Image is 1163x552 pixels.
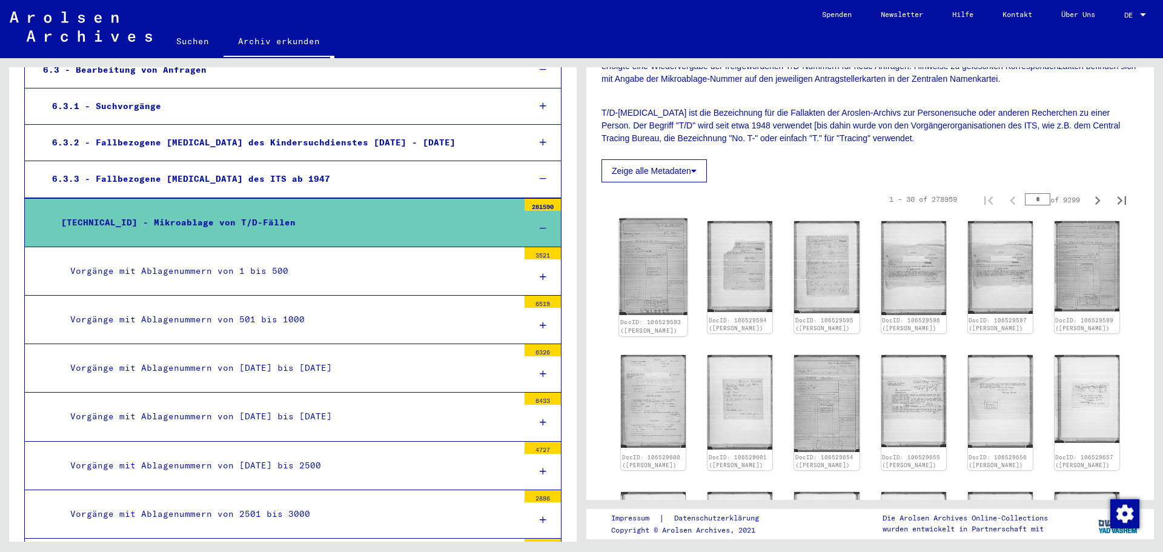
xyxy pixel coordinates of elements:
a: DocID: 106529597 ([PERSON_NAME]) [969,317,1027,332]
img: 001.jpg [881,355,946,447]
div: Vorgänge mit Ablagenummern von 501 bis 1000 [61,308,519,331]
div: Vorgänge mit Ablagenummern von [DATE] bis 2500 [61,454,519,477]
div: Vorgänge mit Ablagenummern von 2501 bis 3000 [61,502,519,526]
div: Zustimmung ändern [1110,499,1139,528]
div: 6519 [525,296,561,308]
div: 6.3 - Bearbeitung von Anfragen [34,58,520,82]
div: 6.3.1 - Suchvorgänge [43,95,520,118]
a: DocID: 106529600 ([PERSON_NAME]) [622,454,680,469]
img: Zustimmung ändern [1110,499,1139,528]
img: 001.jpg [707,221,772,311]
button: Previous page [1001,187,1025,211]
div: 2886 [525,490,561,502]
div: [TECHNICAL_ID] - Mikroablage von T/D-Fällen [52,211,519,234]
a: DocID: 106529657 ([PERSON_NAME]) [1055,454,1113,469]
p: wurden entwickelt in Partnerschaft mit [883,524,1048,534]
p: T/D-[MEDICAL_DATA] ist die Bezeichnung für die Fallakten der Aroslen-Archivs zur Personensuche od... [601,35,1139,145]
div: | [611,512,774,525]
button: Next page [1085,187,1110,211]
div: 3284 [525,539,561,551]
a: DocID: 106529654 ([PERSON_NAME]) [795,454,853,469]
button: First page [976,187,1001,211]
div: 6326 [525,344,561,356]
a: DocID: 106529593 ([PERSON_NAME]) [620,319,681,334]
span: DE [1124,11,1138,19]
div: 1 – 30 of 278959 [889,194,957,205]
a: Suchen [162,27,224,56]
div: 3521 [525,247,561,259]
a: DocID: 106529601 ([PERSON_NAME]) [709,454,767,469]
a: DocID: 106529595 ([PERSON_NAME]) [795,317,853,332]
a: Datenschutzerklärung [664,512,774,525]
img: 001.jpg [1055,355,1119,443]
img: Arolsen_neg.svg [10,12,152,42]
div: 4727 [525,442,561,454]
div: Vorgänge mit Ablagenummern von 1 bis 500 [61,259,519,283]
a: Archiv erkunden [224,27,334,58]
img: 001.jpg [619,219,688,316]
a: DocID: 106529594 ([PERSON_NAME]) [709,317,767,332]
img: 001.jpg [621,355,686,448]
a: DocID: 106529655 ([PERSON_NAME]) [882,454,940,469]
a: DocID: 106529656 ([PERSON_NAME]) [969,454,1027,469]
a: DocID: 106529599 ([PERSON_NAME]) [1055,317,1113,332]
div: 6.3.3 - Fallbezogene [MEDICAL_DATA] des ITS ab 1947 [43,167,520,191]
img: 001.jpg [794,355,859,452]
div: 6.3.2 - Fallbezogene [MEDICAL_DATA] des Kindersuchdienstes [DATE] - [DATE] [43,131,520,155]
img: 001.jpg [707,355,772,450]
img: 001.jpg [794,221,859,313]
p: Die Arolsen Archives Online-Collections [883,513,1048,524]
img: 001.jpg [881,221,946,315]
img: 001.jpg [968,221,1033,314]
p: Copyright © Arolsen Archives, 2021 [611,525,774,536]
img: yv_logo.png [1096,508,1141,539]
img: 001.jpg [968,355,1033,448]
div: of 9299 [1025,194,1085,205]
a: DocID: 106529596 ([PERSON_NAME]) [882,317,940,332]
div: Vorgänge mit Ablagenummern von [DATE] bis [DATE] [61,356,519,380]
div: 281590 [525,199,561,211]
button: Last page [1110,187,1134,211]
a: Impressum [611,512,659,525]
div: Vorgänge mit Ablagenummern von [DATE] bis [DATE] [61,405,519,428]
button: Zeige alle Metadaten [601,159,707,182]
img: 001.jpg [1055,221,1119,311]
div: 6433 [525,393,561,405]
